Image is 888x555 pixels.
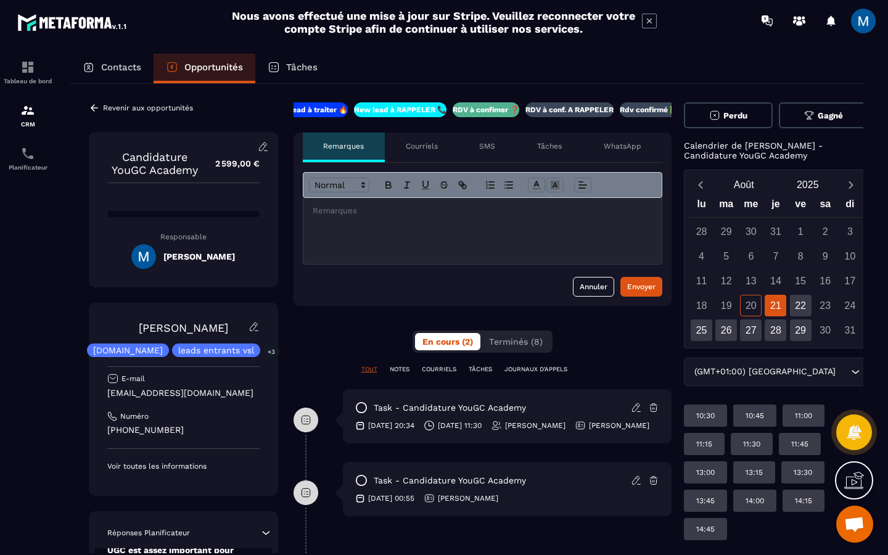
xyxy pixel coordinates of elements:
p: 10:30 [696,411,715,421]
button: Perdu [684,102,773,128]
button: Gagné [779,102,868,128]
p: JOURNAUX D'APPELS [504,365,567,374]
p: New lead à traiter 🔥 [271,105,348,115]
p: [PERSON_NAME] [438,493,498,503]
div: 14 [765,270,786,292]
p: E-mail [121,374,145,384]
p: 11:45 [791,439,808,449]
p: [DOMAIN_NAME] [93,346,163,355]
p: RDV à confimer ❓ [453,105,519,115]
p: TÂCHES [469,365,492,374]
div: di [837,195,862,217]
a: formationformationTableau de bord [3,51,52,94]
p: 2 599,00 € [203,152,260,176]
p: Planificateur [3,164,52,171]
div: 29 [715,221,737,242]
div: 31 [765,221,786,242]
h2: Nous avons effectué une mise à jour sur Stripe. Veuillez reconnecter votre compte Stripe afin de ... [231,9,636,35]
p: [PERSON_NAME] [589,421,649,430]
button: Previous month [689,176,712,193]
p: TOUT [361,365,377,374]
div: 8 [790,245,812,267]
p: [PERSON_NAME] [505,421,565,430]
p: 11:30 [743,439,760,449]
p: 13:30 [794,467,812,477]
a: schedulerschedulerPlanificateur [3,137,52,180]
div: 3 [839,221,861,242]
div: 30 [815,319,836,341]
div: 30 [740,221,762,242]
a: Contacts [70,54,154,83]
div: lu [689,195,714,217]
p: SMS [479,141,495,151]
p: +3 [263,345,279,358]
p: Remarques [323,141,364,151]
p: 13:15 [746,467,763,477]
div: 29 [790,319,812,341]
div: 12 [715,270,737,292]
button: Annuler [573,277,614,297]
p: 14:15 [795,496,812,506]
p: COURRIELS [422,365,456,374]
button: Open years overlay [776,174,840,195]
a: Ouvrir le chat [836,506,873,543]
div: 22 [790,295,812,316]
div: 19 [715,295,737,316]
span: Perdu [723,111,747,120]
p: Candidature YouGC Academy [107,150,203,176]
p: NOTES [390,365,409,374]
div: 9 [815,245,836,267]
p: 14:45 [696,524,715,534]
p: New lead à RAPPELER 📞 [354,105,446,115]
p: Contacts [101,62,141,73]
div: 24 [839,295,861,316]
p: Calendrier de [PERSON_NAME] - Candidature YouGC Academy [684,141,868,160]
p: WhatsApp [604,141,641,151]
p: 11:15 [696,439,712,449]
p: Courriels [406,141,438,151]
div: 13 [740,270,762,292]
div: 31 [839,319,861,341]
div: 10 [839,245,861,267]
div: 20 [740,295,762,316]
p: Responsable [107,232,260,241]
div: 1 [790,221,812,242]
div: 16 [815,270,836,292]
p: task - Candidature YouGC Academy [374,402,526,414]
div: 21 [765,295,786,316]
p: 13:45 [696,496,715,506]
div: ma [714,195,739,217]
p: Tâches [286,62,318,73]
p: Réponses Planificateur [107,528,190,538]
div: 27 [740,319,762,341]
p: Tableau de bord [3,78,52,84]
p: [EMAIL_ADDRESS][DOMAIN_NAME] [107,387,260,399]
p: [DATE] 20:34 [368,421,414,430]
p: Voir toutes les informations [107,461,260,471]
p: Opportunités [184,62,243,73]
div: 11 [691,270,712,292]
div: 26 [715,319,737,341]
p: 14:00 [746,496,764,506]
input: Search for option [839,365,848,379]
p: [DATE] 00:55 [368,493,414,503]
a: formationformationCRM [3,94,52,137]
a: Opportunités [154,54,255,83]
p: 13:00 [696,467,715,477]
div: 4 [691,245,712,267]
div: 28 [765,319,786,341]
p: [PHONE_NUMBER] [107,424,260,436]
p: Rdv confirmé ✅ [620,105,679,115]
div: Calendar wrapper [689,195,863,341]
a: Tâches [255,54,330,83]
p: 11:00 [795,411,812,421]
button: En cours (2) [415,333,480,350]
a: [PERSON_NAME] [139,321,228,334]
img: logo [17,11,128,33]
p: [DATE] 11:30 [438,421,482,430]
div: 23 [815,295,836,316]
div: 28 [691,221,712,242]
div: 7 [765,245,786,267]
div: je [763,195,788,217]
div: 25 [691,319,712,341]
